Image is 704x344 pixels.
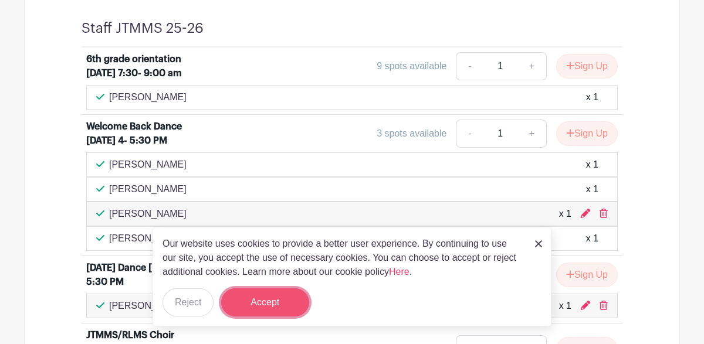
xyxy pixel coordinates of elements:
a: - [456,52,483,80]
div: x 1 [586,182,598,196]
a: Here [389,267,409,277]
p: [PERSON_NAME] [109,182,187,196]
button: Sign Up [556,263,618,287]
p: [PERSON_NAME] [109,207,187,221]
a: + [517,120,547,148]
img: close_button-5f87c8562297e5c2d7936805f587ecaba9071eb48480494691a3f1689db116b3.svg [535,240,542,247]
button: Sign Up [556,54,618,79]
div: 9 spots available [377,59,446,73]
p: [PERSON_NAME] [109,299,187,313]
div: 3 spots available [377,127,446,141]
p: [PERSON_NAME] [109,231,187,246]
div: x 1 [559,207,571,221]
button: Accept [221,288,309,316]
a: + [517,52,547,80]
button: Reject [163,288,214,316]
div: Welcome Back Dance [DATE] 4- 5:30 PM [86,120,205,148]
p: [PERSON_NAME] [109,90,187,104]
div: [DATE] Dance [DATE] 4- 5:30 PM [86,261,205,289]
p: Our website uses cookies to provide a better user experience. By continuing to use our site, you ... [163,237,523,279]
div: x 1 [559,299,571,313]
p: [PERSON_NAME] [109,158,187,172]
div: 6th grade orientation [DATE] 7:30- 9:00 am [86,52,205,80]
a: - [456,120,483,148]
button: Sign Up [556,121,618,146]
div: x 1 [586,158,598,172]
h4: Staff JTMMS 25-26 [82,20,204,37]
div: x 1 [586,231,598,246]
div: x 1 [586,90,598,104]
